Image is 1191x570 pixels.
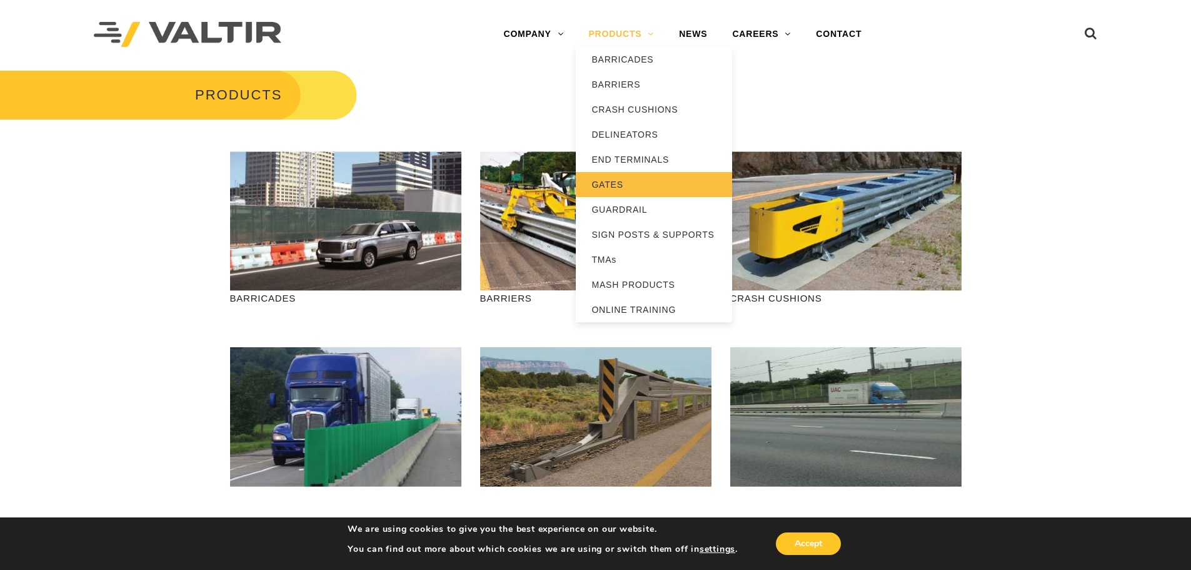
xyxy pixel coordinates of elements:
[94,22,281,48] img: Valtir
[576,297,732,322] a: ONLINE TRAINING
[348,544,738,555] p: You can find out more about which cookies we are using or switch them off in .
[491,22,576,47] a: COMPANY
[576,97,732,122] a: CRASH CUSHIONS
[576,247,732,272] a: TMAs
[776,532,841,555] button: Accept
[700,544,735,555] button: settings
[230,291,461,305] p: BARRICADES
[576,72,732,97] a: BARRIERS
[576,197,732,222] a: GUARDRAIL
[576,272,732,297] a: MASH PRODUCTS
[666,22,720,47] a: NEWS
[480,291,711,305] p: BARRIERS
[730,291,962,305] p: CRASH CUSHIONS
[576,222,732,247] a: SIGN POSTS & SUPPORTS
[576,122,732,147] a: DELINEATORS
[348,524,738,535] p: We are using cookies to give you the best experience on our website.
[720,22,803,47] a: CAREERS
[576,22,666,47] a: PRODUCTS
[803,22,874,47] a: CONTACT
[576,47,732,72] a: BARRICADES
[576,172,732,197] a: GATES
[576,147,732,172] a: END TERMINALS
